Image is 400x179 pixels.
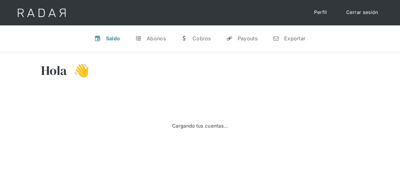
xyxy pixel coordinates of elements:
div: Cobros [193,35,211,42]
h3: 👋 [67,63,89,78]
div: w [181,35,187,42]
div: Cargando tus cuentas... [172,123,228,130]
a: Cerrar sesión [340,6,385,19]
div: Exportar [284,35,305,42]
div: t [135,35,142,42]
div: y [226,35,233,42]
div: Abonos [147,35,166,42]
div: Payouts [238,35,257,42]
a: Perfil [308,6,333,19]
div: v [95,35,101,42]
div: Saldo [106,35,120,42]
div: n [273,35,279,42]
h3: Hola [41,63,67,78]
